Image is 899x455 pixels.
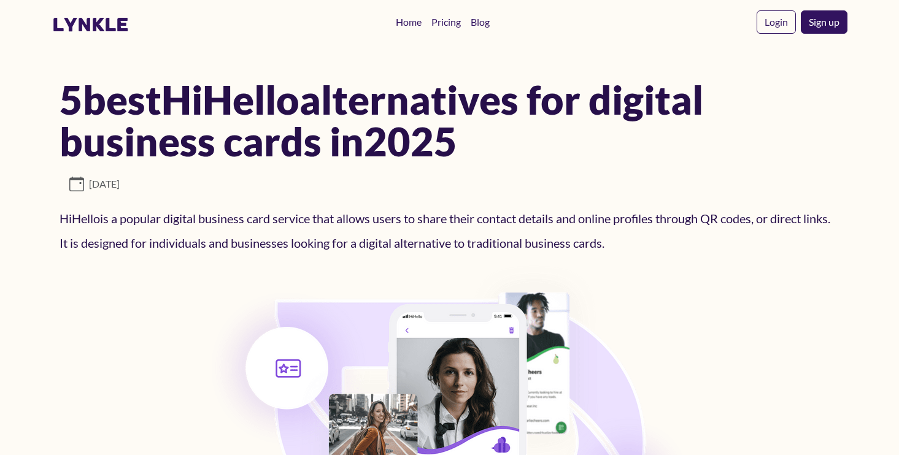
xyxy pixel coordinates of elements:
[69,177,120,191] span: [DATE]
[466,10,495,34] a: Blog
[391,10,426,34] a: Home
[60,206,840,255] p: HiHello is a popular digital business card service that allows users to share their contact detai...
[426,10,466,34] a: Pricing
[52,13,129,36] a: lynkle
[60,78,840,162] h1: 5 best HiHello alternatives for digital business cards in 2025
[801,10,847,34] a: Sign up
[757,10,796,34] a: Login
